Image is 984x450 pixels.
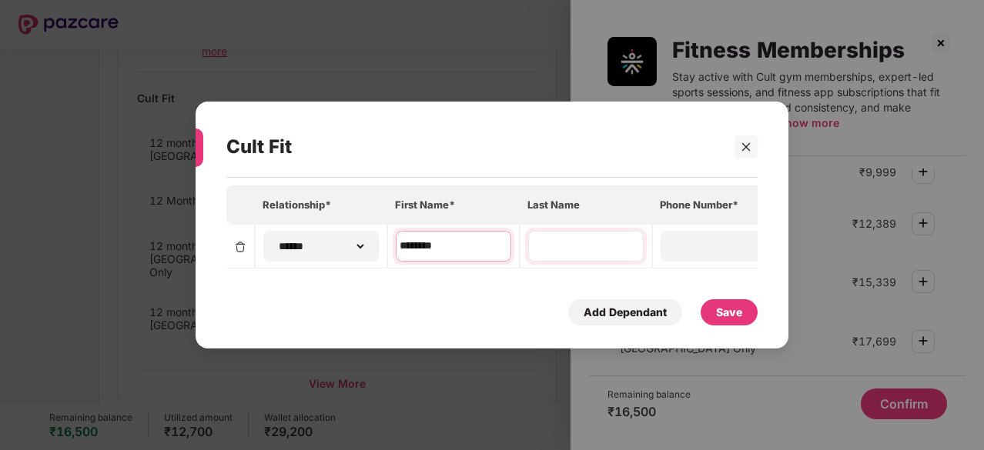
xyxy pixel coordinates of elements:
[716,304,742,321] div: Save
[234,241,246,253] img: svg+xml;base64,PHN2ZyBpZD0iRGVsZXRlLTMyeDMyIiB4bWxucz0iaHR0cDovL3d3dy53My5vcmcvMjAwMC9zdmciIHdpZH...
[255,185,387,224] th: Relationship*
[520,185,652,224] th: Last Name
[584,304,667,321] div: Add Dependant
[226,117,714,177] div: Cult Fit
[652,185,785,224] th: Phone Number*
[741,142,751,152] span: close
[387,185,520,224] th: First Name*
